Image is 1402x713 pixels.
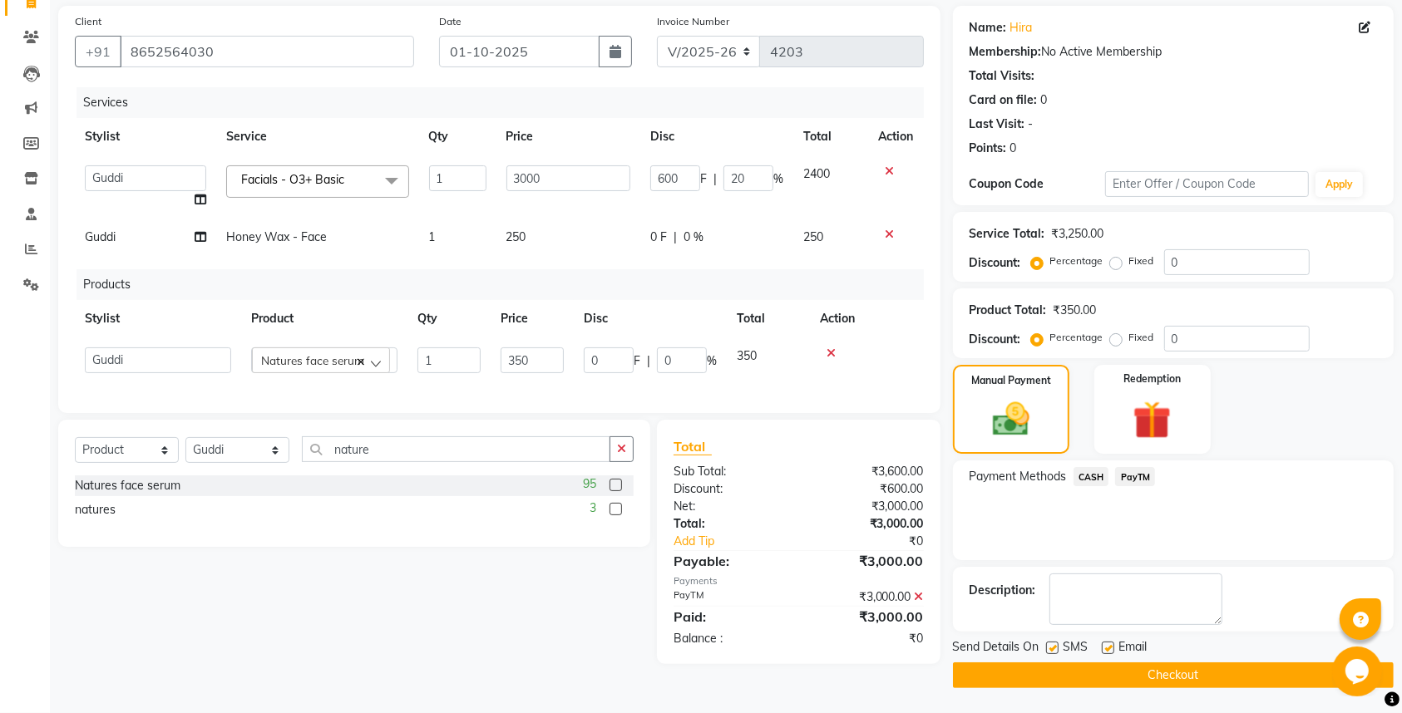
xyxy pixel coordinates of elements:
[798,630,935,647] div: ₹0
[634,352,640,370] span: F
[1050,330,1103,345] label: Percentage
[798,498,935,515] div: ₹3,000.00
[75,477,180,494] div: Natures face serum
[970,302,1047,319] div: Product Total:
[822,533,936,550] div: ₹0
[798,480,935,498] div: ₹600.00
[506,229,526,244] span: 250
[1050,253,1103,268] label: Percentage
[869,118,924,155] th: Action
[344,172,352,187] a: x
[970,67,1035,85] div: Total Visits:
[970,116,1025,133] div: Last Visit:
[1010,19,1033,37] a: Hira
[647,352,650,370] span: |
[1119,638,1148,659] span: Email
[590,499,596,517] span: 3
[1129,253,1154,268] label: Fixed
[75,14,101,29] label: Client
[798,515,935,533] div: ₹3,000.00
[1332,647,1385,696] iframe: chat widget
[1074,467,1109,486] span: CASH
[803,229,823,244] span: 250
[970,19,1007,37] div: Name:
[971,373,1051,388] label: Manual Payment
[1121,396,1183,444] img: _gift.svg
[75,501,116,519] div: natures
[429,229,436,244] span: 1
[970,175,1105,193] div: Coupon Code
[970,468,1067,485] span: Payment Methods
[970,331,1021,348] div: Discount:
[661,607,798,627] div: Paid:
[737,348,757,363] span: 350
[803,166,830,181] span: 2400
[661,515,798,533] div: Total:
[77,87,936,118] div: Services
[261,353,364,367] span: Natures face serum
[810,300,924,337] th: Action
[970,582,1036,599] div: Description:
[970,43,1042,61] div: Membership:
[1105,171,1309,197] input: Enter Offer / Coupon Code
[77,269,936,300] div: Products
[85,229,116,244] span: Guddi
[216,118,419,155] th: Service
[640,118,793,155] th: Disc
[1316,172,1363,197] button: Apply
[970,254,1021,272] div: Discount:
[970,140,1007,157] div: Points:
[793,118,868,155] th: Total
[661,533,822,550] a: Add Tip
[75,36,121,67] button: +91
[1115,467,1155,486] span: PayTM
[496,118,641,155] th: Price
[1029,116,1034,133] div: -
[1041,91,1048,109] div: 0
[674,229,677,246] span: |
[773,170,783,188] span: %
[75,118,216,155] th: Stylist
[583,475,596,493] span: 95
[981,398,1041,440] img: _cash.svg
[491,300,574,337] th: Price
[661,630,798,647] div: Balance :
[302,436,610,462] input: Search or Scan
[707,352,717,370] span: %
[1052,225,1104,243] div: ₹3,250.00
[700,170,707,188] span: F
[798,607,935,627] div: ₹3,000.00
[674,574,924,588] div: Payments
[953,662,1394,688] button: Checkout
[574,300,727,337] th: Disc
[970,225,1045,243] div: Service Total:
[1129,330,1154,345] label: Fixed
[661,480,798,498] div: Discount:
[798,588,935,606] div: ₹3,000.00
[661,498,798,515] div: Net:
[727,300,810,337] th: Total
[1010,140,1017,157] div: 0
[684,229,703,246] span: 0 %
[953,638,1039,659] span: Send Details On
[661,463,798,480] div: Sub Total:
[75,300,241,337] th: Stylist
[713,170,717,188] span: |
[1054,302,1097,319] div: ₹350.00
[798,463,935,480] div: ₹3,600.00
[1064,638,1089,659] span: SMS
[657,14,729,29] label: Invoice Number
[674,438,712,455] span: Total
[120,36,414,67] input: Search by Name/Mobile/Email/Code
[241,300,407,337] th: Product
[1123,371,1181,386] label: Redemption
[798,551,935,571] div: ₹3,000.00
[661,551,798,571] div: Payable:
[661,588,798,606] div: PayTM
[970,91,1038,109] div: Card on file:
[407,300,491,337] th: Qty
[241,172,344,187] span: Facials - O3+ Basic
[650,229,667,246] span: 0 F
[439,14,462,29] label: Date
[419,118,496,155] th: Qty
